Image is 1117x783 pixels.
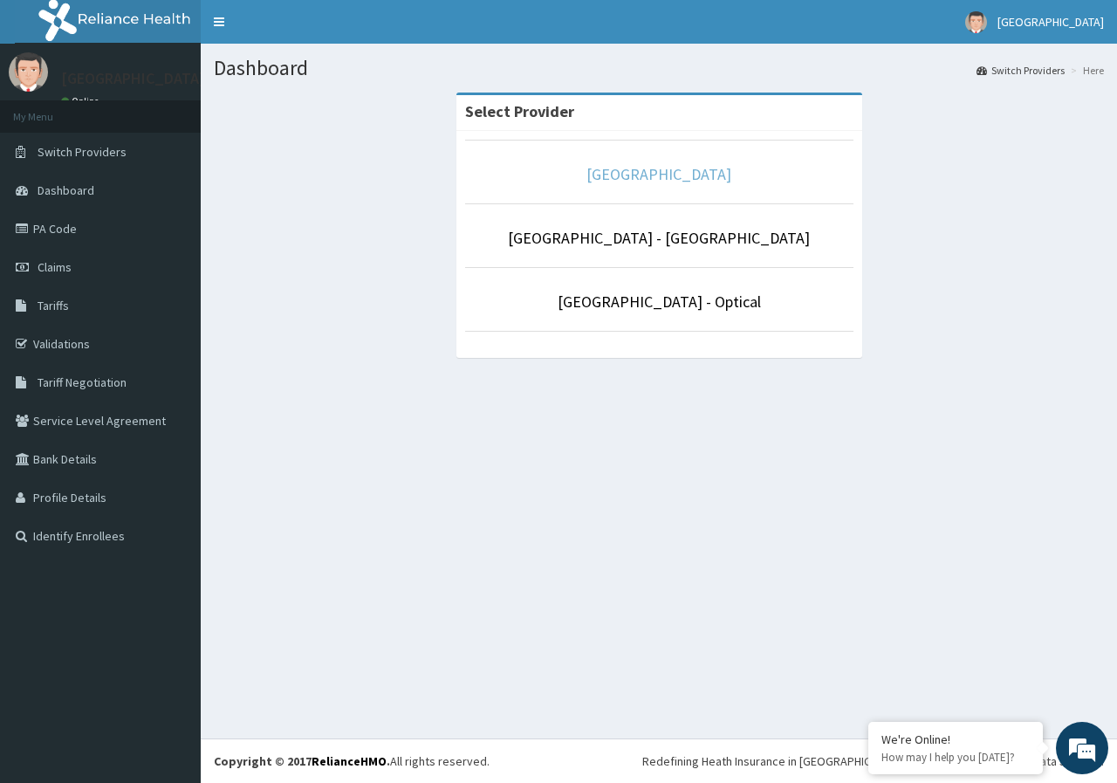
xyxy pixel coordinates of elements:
a: Switch Providers [977,63,1065,78]
span: Claims [38,259,72,275]
a: Online [61,95,103,107]
span: Dashboard [38,182,94,198]
span: [GEOGRAPHIC_DATA] [997,14,1104,30]
li: Here [1066,63,1104,78]
div: We're Online! [881,731,1030,747]
p: How may I help you today? [881,750,1030,765]
strong: Select Provider [465,101,574,121]
img: User Image [9,52,48,92]
span: Tariff Negotiation [38,374,127,390]
div: Redefining Heath Insurance in [GEOGRAPHIC_DATA] using Telemedicine and Data Science! [642,752,1104,770]
a: [GEOGRAPHIC_DATA] [586,164,731,184]
span: Tariffs [38,298,69,313]
p: [GEOGRAPHIC_DATA] [61,71,205,86]
footer: All rights reserved. [201,738,1117,783]
img: User Image [965,11,987,33]
a: RelianceHMO [312,753,387,769]
span: Switch Providers [38,144,127,160]
strong: Copyright © 2017 . [214,753,390,769]
h1: Dashboard [214,57,1104,79]
a: [GEOGRAPHIC_DATA] - [GEOGRAPHIC_DATA] [508,228,810,248]
a: [GEOGRAPHIC_DATA] - Optical [558,292,761,312]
